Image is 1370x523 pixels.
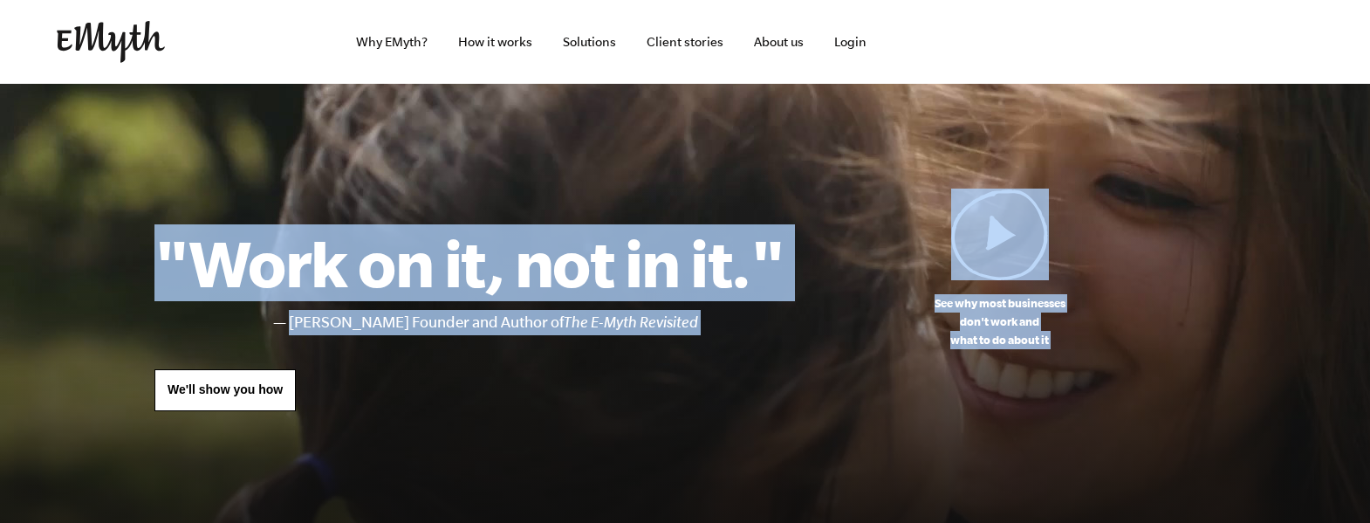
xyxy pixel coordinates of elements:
[784,294,1216,349] p: See why most businesses don't work and what to do about it
[564,313,698,331] i: The E-Myth Revisited
[951,189,1049,280] img: Play Video
[154,224,784,301] h1: "Work on it, not in it."
[784,189,1216,349] a: See why most businessesdon't work andwhat to do about it
[938,23,1121,61] iframe: Embedded CTA
[1283,439,1370,523] iframe: Chat Widget
[57,21,165,63] img: EMyth
[289,310,784,335] li: [PERSON_NAME] Founder and Author of
[1130,23,1313,61] iframe: Embedded CTA
[154,369,296,411] a: We'll show you how
[168,382,283,396] span: We'll show you how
